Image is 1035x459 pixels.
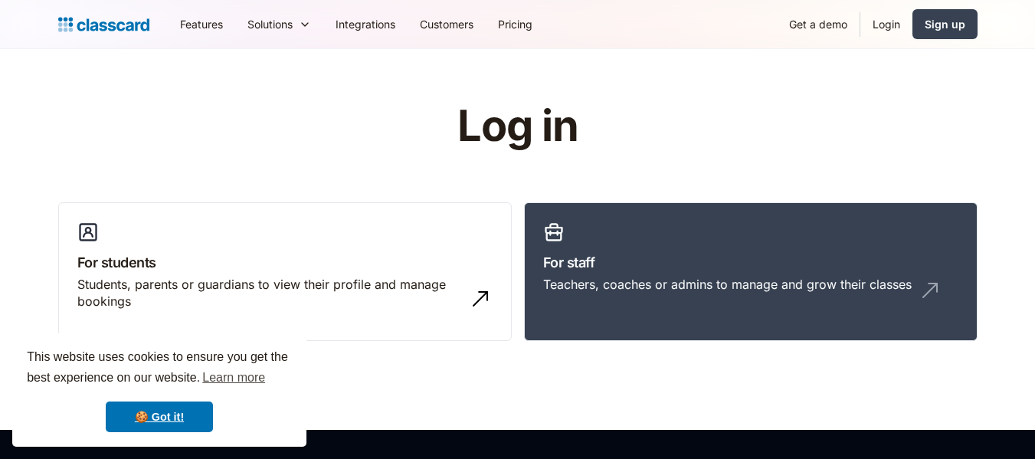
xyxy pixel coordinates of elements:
[58,202,512,342] a: For studentsStudents, parents or guardians to view their profile and manage bookings
[912,9,978,39] a: Sign up
[106,402,213,432] a: dismiss cookie message
[58,14,149,35] a: home
[168,7,235,41] a: Features
[235,7,323,41] div: Solutions
[200,366,267,389] a: learn more about cookies
[408,7,486,41] a: Customers
[323,7,408,41] a: Integrations
[777,7,860,41] a: Get a demo
[77,252,493,273] h3: For students
[486,7,545,41] a: Pricing
[27,348,292,389] span: This website uses cookies to ensure you get the best experience on our website.
[12,333,306,447] div: cookieconsent
[860,7,912,41] a: Login
[247,16,293,32] div: Solutions
[77,276,462,310] div: Students, parents or guardians to view their profile and manage bookings
[543,252,958,273] h3: For staff
[274,103,761,150] h1: Log in
[925,16,965,32] div: Sign up
[524,202,978,342] a: For staffTeachers, coaches or admins to manage and grow their classes
[543,276,912,293] div: Teachers, coaches or admins to manage and grow their classes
